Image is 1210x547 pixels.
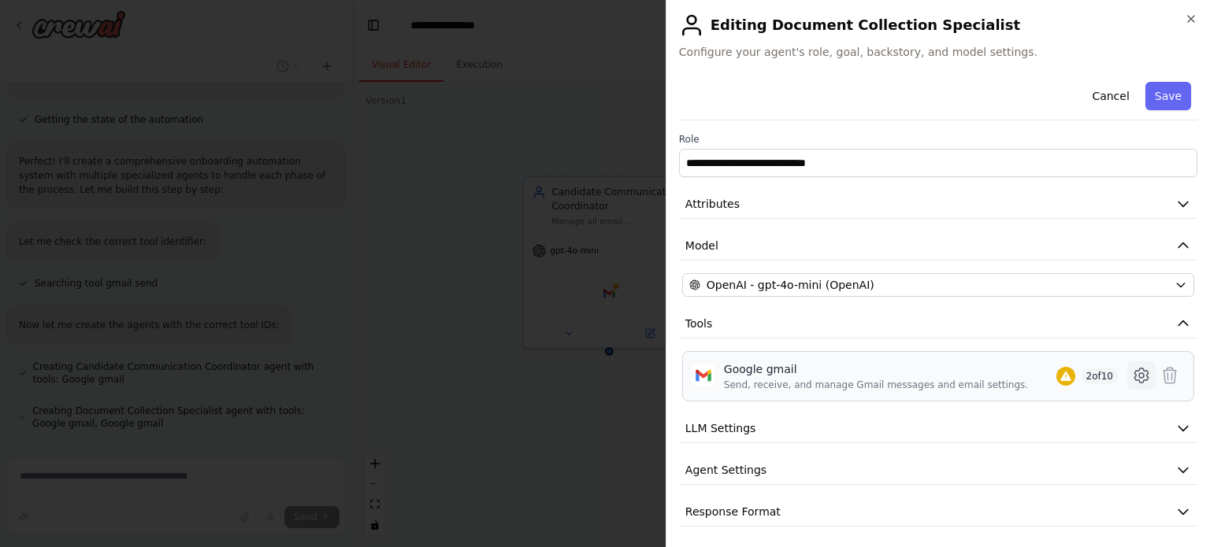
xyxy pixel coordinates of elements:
span: 2 of 10 [1082,368,1119,384]
button: Response Format [679,497,1197,527]
button: OpenAI - gpt-4o-mini (OpenAI) [682,273,1194,297]
span: Model [685,238,718,253]
span: Response Format [685,504,781,519]
h2: Editing Document Collection Specialist [679,13,1197,38]
div: Google gmail [724,361,1028,377]
span: Agent Settings [685,462,766,478]
img: Google gmail [692,364,714,386]
div: Send, receive, and manage Gmail messages and email settings. [724,379,1028,391]
span: Attributes [685,196,740,212]
button: Cancel [1082,82,1138,110]
button: Agent Settings [679,456,1197,485]
button: Delete tool [1156,361,1184,390]
button: LLM Settings [679,414,1197,443]
button: Configure tool [1127,361,1156,390]
button: Model [679,231,1197,261]
span: Configure your agent's role, goal, backstory, and model settings. [679,44,1197,60]
button: Tools [679,309,1197,338]
span: Tools [685,316,713,331]
label: Role [679,133,1197,146]
button: Save [1145,82,1191,110]
span: LLM Settings [685,420,756,436]
button: Attributes [679,190,1197,219]
span: OpenAI - gpt-4o-mini (OpenAI) [707,277,874,293]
